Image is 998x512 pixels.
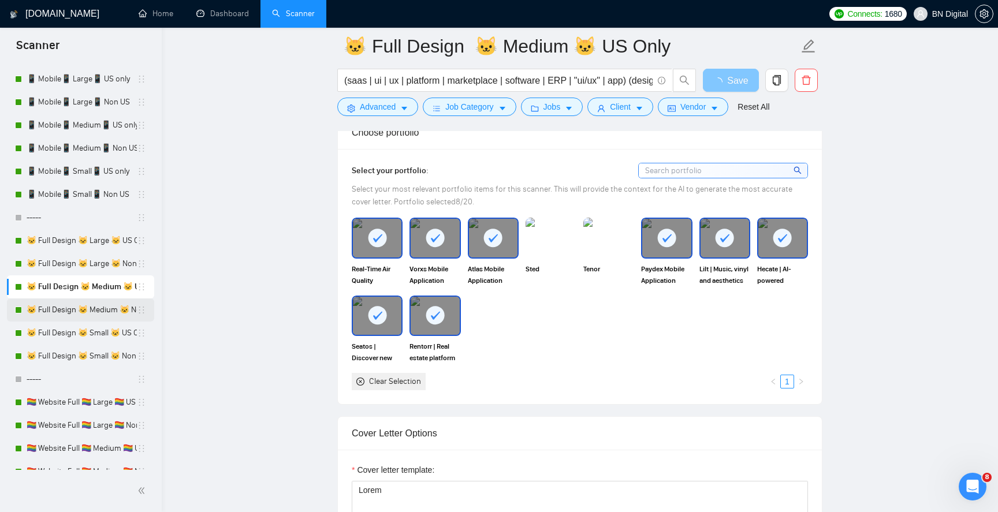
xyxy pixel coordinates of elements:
[7,68,154,91] li: 📱 Mobile📱 Large📱 US only
[137,121,146,130] span: holder
[352,116,808,149] div: Choose portfolio
[344,73,653,88] input: Search Freelance Jobs...
[27,183,137,206] a: 📱 Mobile📱 Small📱 Non US
[352,341,403,364] span: Seatos | Discover new cities, uncover awesome places
[498,104,507,113] span: caret-down
[137,398,146,407] span: holder
[10,5,18,24] img: logo
[781,375,794,388] a: 1
[917,10,925,18] span: user
[27,298,137,322] a: 🐱 Full Design 🐱 Medium 🐱 Non US
[658,98,728,116] button: idcardVendorcaret-down
[139,9,173,18] a: homeHome
[137,421,146,430] span: holder
[835,9,844,18] img: upwork-logo.png
[137,259,146,268] span: holder
[27,160,137,183] a: 📱 Mobile📱 Small📱 US only
[27,252,137,275] a: 🐱 Full Design 🐱 Large 🐱 Non US
[727,73,748,88] span: Save
[959,473,986,500] iframe: Intercom live chat
[27,91,137,114] a: 📱 Mobile📱 Large📱 Non US
[356,378,364,386] span: close-circle
[27,114,137,137] a: 📱 Mobile📱 Medium📱 US only
[7,298,154,322] li: 🐱 Full Design 🐱 Medium 🐱 Non US
[27,391,137,414] a: 🏳️‍🌈 Website Full 🏳️‍🌈 Large 🏳️‍🌈 US Only
[137,190,146,199] span: holder
[710,104,718,113] span: caret-down
[27,437,137,460] a: 🏳️‍🌈 Website Full 🏳️‍🌈 Medium 🏳️‍🌈 US Only
[369,375,421,388] div: Clear Selection
[27,68,137,91] a: 📱 Mobile📱 Large📱 US only
[847,8,882,20] span: Connects:
[137,213,146,222] span: holder
[137,328,146,338] span: holder
[7,160,154,183] li: 📱 Mobile📱 Small📱 US only
[7,183,154,206] li: 📱 Mobile📱 Small📱 Non US
[27,345,137,368] a: 🐱 Full Design 🐱 Small 🐱 Non US
[7,368,154,391] li: -----
[27,414,137,437] a: 🏳️‍🌈 Website Full 🏳️‍🌈 Large 🏳️‍🌈 Non US
[610,100,631,113] span: Client
[673,75,695,85] span: search
[7,37,69,61] span: Scanner
[27,137,137,160] a: 📱 Mobile📱 Medium📱 Non US
[975,9,993,18] a: setting
[409,263,460,286] span: Vorxs Mobile Application
[703,69,759,92] button: Save
[7,275,154,298] li: 🐱 Full Design 🐱 Medium 🐱 US Only
[352,464,434,476] label: Cover letter template:
[795,75,817,85] span: delete
[673,69,696,92] button: search
[658,77,665,84] span: info-circle
[137,74,146,84] span: holder
[543,100,561,113] span: Jobs
[798,378,805,385] span: right
[7,345,154,368] li: 🐱 Full Design 🐱 Small 🐱 Non US
[7,114,154,137] li: 📱 Mobile📱 Medium📱 US only
[766,375,780,388] li: Previous Page
[27,206,137,229] a: -----
[344,32,799,61] input: Scanner name...
[137,167,146,176] span: holder
[27,368,137,391] a: -----
[7,229,154,252] li: 🐱 Full Design 🐱 Large 🐱 US Only
[587,98,653,116] button: userClientcaret-down
[445,100,493,113] span: Job Category
[137,236,146,245] span: holder
[794,375,808,388] button: right
[7,91,154,114] li: 📱 Mobile📱 Large📱 Non US
[352,263,403,286] span: Real-Time Air Quality Monitoring
[137,485,149,496] span: double-left
[583,263,634,286] span: Tenor
[526,263,576,286] span: Sted
[352,184,792,207] span: Select your most relevant portfolio items for this scanner. This will provide the context for the...
[433,104,441,113] span: bars
[352,417,808,450] div: Cover Letter Options
[794,375,808,388] li: Next Page
[770,378,777,385] span: left
[27,460,137,483] a: 🏳️‍🌈 Website Full 🏳️‍🌈 Medium 🏳️‍🌈 Non US
[7,252,154,275] li: 🐱 Full Design 🐱 Large 🐱 Non US
[639,163,807,178] input: Search portfolio
[975,5,993,23] button: setting
[526,218,576,258] img: portfolio thumbnail image
[565,104,573,113] span: caret-down
[795,69,818,92] button: delete
[7,460,154,483] li: 🏳️‍🌈 Website Full 🏳️‍🌈 Medium 🏳️‍🌈 Non US
[27,322,137,345] a: 🐱 Full Design 🐱 Small 🐱 US Only
[137,352,146,361] span: holder
[137,98,146,107] span: holder
[7,137,154,160] li: 📱 Mobile📱 Medium📱 Non US
[423,98,516,116] button: barsJob Categorycaret-down
[757,263,808,286] span: Hecate | AI-powered location-based CRM
[766,375,780,388] button: left
[680,100,706,113] span: Vendor
[780,375,794,388] li: 1
[7,414,154,437] li: 🏳️‍🌈 Website Full 🏳️‍🌈 Large 🏳️‍🌈 Non US
[409,341,460,364] span: Rentorr | Real estate platform for tenants & landlords
[668,104,676,113] span: idcard
[400,104,408,113] span: caret-down
[137,375,146,384] span: holder
[801,39,816,54] span: edit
